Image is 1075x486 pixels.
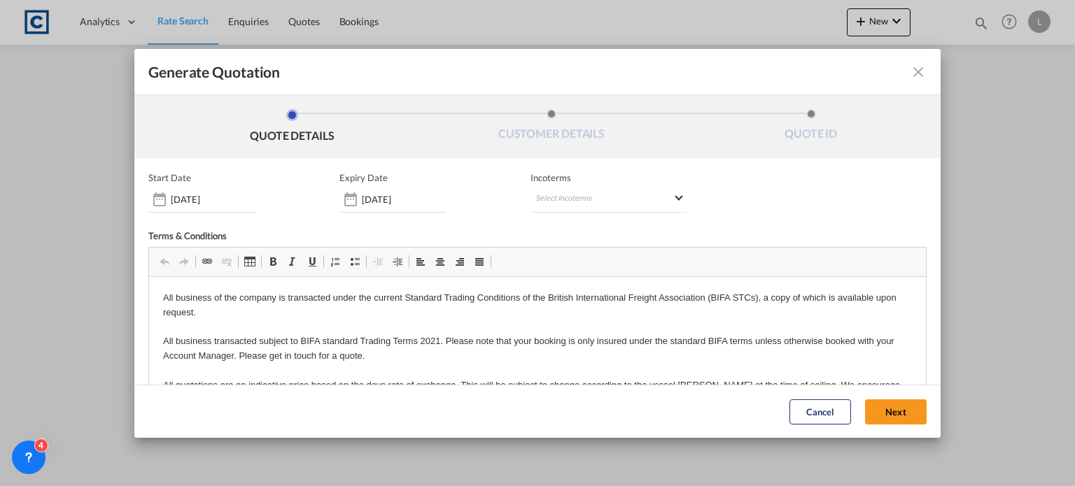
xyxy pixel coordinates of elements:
[197,252,217,271] a: Link (Ctrl+K)
[422,109,682,147] li: CUSTOMER DETAILS
[865,399,927,424] button: Next
[388,252,407,271] a: Increase Indent
[362,194,446,205] input: Expiry date
[430,252,450,271] a: Centre
[789,399,851,424] button: Cancel
[302,252,322,271] a: Underline (Ctrl+U)
[148,230,537,247] div: Terms & Conditions
[240,252,260,271] a: Table
[14,14,763,130] p: All business of the company is transacted under the current Standard Trading Conditions of the Br...
[148,63,280,81] span: Generate Quotation
[217,252,237,271] a: Unlink
[149,277,926,417] iframe: Rich Text Editor, editor2
[531,187,686,213] md-select: Select Incoterms
[450,252,470,271] a: Align Right
[174,252,194,271] a: Redo (Ctrl+Y)
[325,252,345,271] a: Insert/Remove Numbered List
[368,252,388,271] a: Decrease Indent
[470,252,489,271] a: Justify
[14,139,763,154] p: This quotation excludes any HMRC customs examination fees and any rent/demurrage that may be incu...
[134,49,941,438] md-dialog: Generate QuotationQUOTE ...
[148,172,191,183] p: Start Date
[681,109,941,147] li: QUOTE ID
[910,64,927,80] md-icon: icon-close fg-AAA8AD cursor m-0
[14,14,763,178] body: Rich Text Editor, editor2
[531,172,686,183] span: Incoterms
[345,252,365,271] a: Insert/Remove Bulleted List
[263,252,283,271] a: Bold (Ctrl+B)
[171,194,255,205] input: Start date
[339,172,388,183] p: Expiry Date
[283,252,302,271] a: Italic (Ctrl+I)
[162,109,422,147] li: QUOTE DETAILS
[155,252,174,271] a: Undo (Ctrl+Z)
[411,252,430,271] a: Align Left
